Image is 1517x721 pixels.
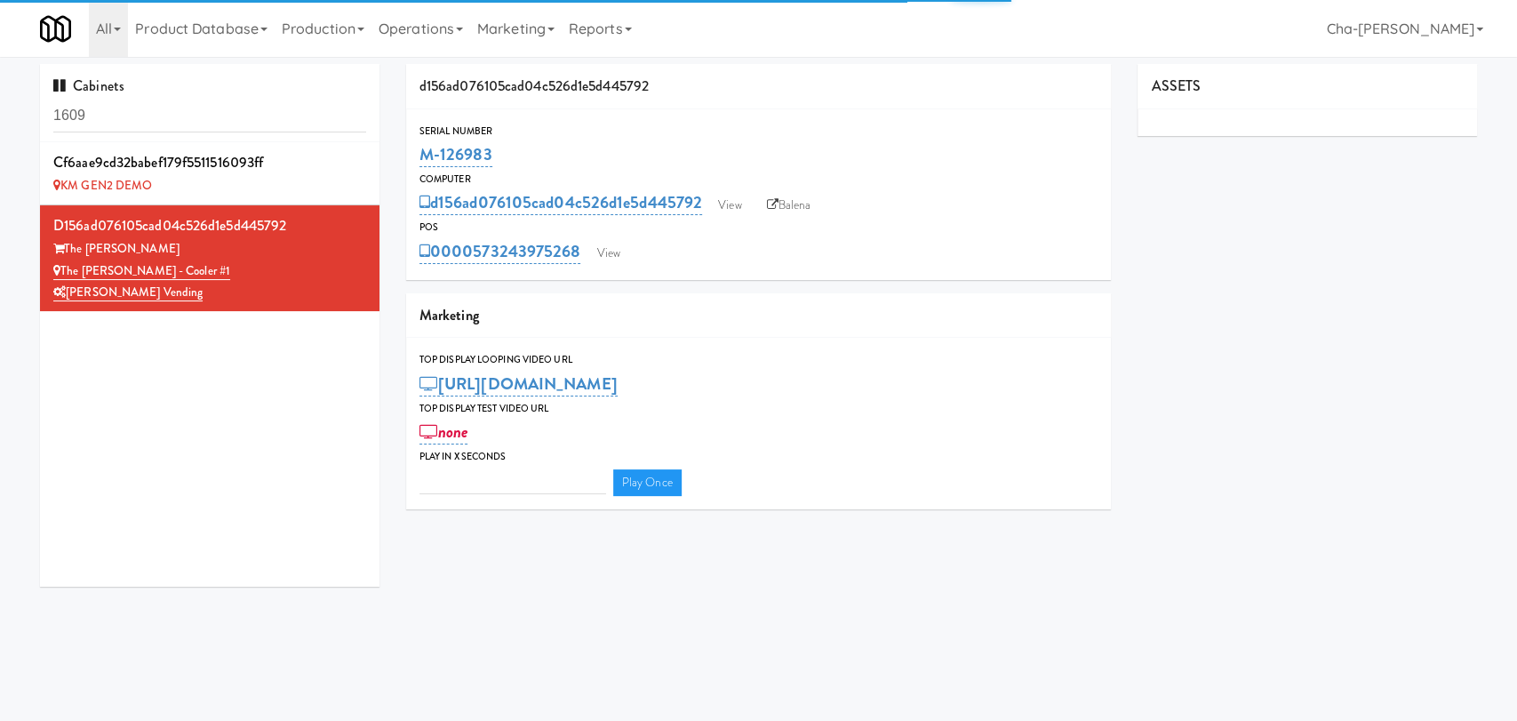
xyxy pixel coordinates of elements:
[419,123,1098,140] div: Serial Number
[53,284,203,301] a: [PERSON_NAME] Vending
[419,420,468,445] a: none
[40,205,379,311] li: d156ad076105cad04c526d1e5d445792The [PERSON_NAME] The [PERSON_NAME] - Cooler #1[PERSON_NAME] Vending
[419,400,1098,418] div: Top Display Test Video Url
[406,64,1112,109] div: d156ad076105cad04c526d1e5d445792
[419,190,702,215] a: d156ad076105cad04c526d1e5d445792
[757,192,819,219] a: Balena
[419,239,581,264] a: 0000573243975268
[419,305,479,325] span: Marketing
[419,142,492,167] a: M-126983
[419,448,1098,466] div: Play in X seconds
[1151,76,1201,96] span: ASSETS
[419,372,618,397] a: [URL][DOMAIN_NAME]
[53,149,366,176] div: cf6aae9cd32babef179f5511516093ff
[587,240,628,267] a: View
[419,171,1098,188] div: Computer
[40,142,379,205] li: cf6aae9cd32babef179f5511516093ff KM GEN2 DEMO
[53,262,230,280] a: The [PERSON_NAME] - Cooler #1
[709,192,750,219] a: View
[419,351,1098,369] div: Top Display Looping Video Url
[53,76,124,96] span: Cabinets
[40,13,71,44] img: Micromart
[53,212,366,239] div: d156ad076105cad04c526d1e5d445792
[419,219,1098,236] div: POS
[613,469,682,496] a: Play Once
[53,100,366,132] input: Search cabinets
[53,238,366,260] div: The [PERSON_NAME]
[53,177,152,194] a: KM GEN2 DEMO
